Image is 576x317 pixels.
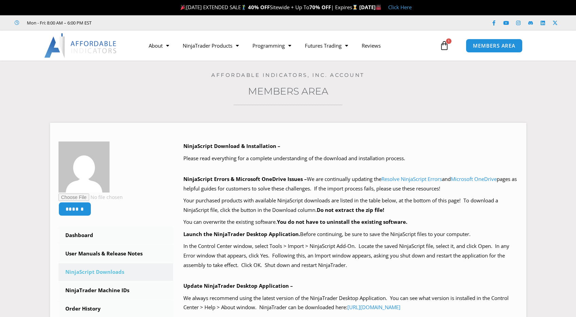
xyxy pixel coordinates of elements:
[44,33,117,58] img: LogoAI | Affordable Indicators – NinjaTrader
[277,218,407,225] b: You do not have to uninstall the existing software.
[429,36,459,55] a: 1
[466,39,523,53] a: MEMBERS AREA
[59,141,110,193] img: 55c308d06d695cf48f23c8b567eb9176d3bdda9634174f528424b37c02677109
[473,43,515,48] span: MEMBERS AREA
[179,4,359,11] span: [DATE] EXTENDED SALE Sitewide + Up To | Expires
[181,5,186,10] img: 🎉
[298,38,355,53] a: Futures Trading
[183,231,300,237] b: Launch the NinjaTrader Desktop Application.
[183,217,518,227] p: You can overwrite the existing software.
[59,263,174,281] a: NinjaScript Downloads
[142,38,176,53] a: About
[388,4,412,11] a: Click Here
[183,174,518,194] p: We are continually updating the and pages as helpful guides for customers to solve these challeng...
[183,196,518,215] p: Your purchased products with available NinjaScript downloads are listed in the table below, at th...
[355,38,388,53] a: Reviews
[246,38,298,53] a: Programming
[25,19,92,27] span: Mon - Fri: 8:00 AM – 6:00 PM EST
[359,4,381,11] strong: [DATE]
[59,282,174,299] a: NinjaTrader Machine IDs
[176,38,246,53] a: NinjaTrader Products
[376,5,381,10] img: 🏭
[183,230,518,239] p: Before continuing, be sure to save the NinjaScript files to your computer.
[183,294,518,313] p: We always recommend using the latest version of the NinjaTrader Desktop Application. You can see ...
[211,72,365,78] a: Affordable Indicators, Inc. Account
[59,227,174,244] a: Dashboard
[183,282,293,289] b: Update NinjaTrader Desktop Application –
[248,85,328,97] a: Members Area
[183,143,280,149] b: NinjaScript Download & Installation –
[248,4,270,11] strong: 40% OFF
[451,176,497,182] a: Microsoft OneDrive
[59,245,174,263] a: User Manuals & Release Notes
[381,176,442,182] a: Resolve NinjaScript Errors
[446,38,451,44] span: 1
[183,154,518,163] p: Please read everything for a complete understanding of the download and installation process.
[101,19,203,26] iframe: Customer reviews powered by Trustpilot
[183,241,518,270] p: In the Control Center window, select Tools > Import > NinjaScript Add-On. Locate the saved NinjaS...
[347,304,400,311] a: [URL][DOMAIN_NAME]
[183,176,307,182] b: NinjaScript Errors & Microsoft OneDrive Issues –
[317,206,384,213] b: Do not extract the zip file!
[352,5,358,10] img: ⌛
[142,38,438,53] nav: Menu
[241,5,246,10] img: 🏌️‍♂️
[309,4,331,11] strong: 70% OFF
